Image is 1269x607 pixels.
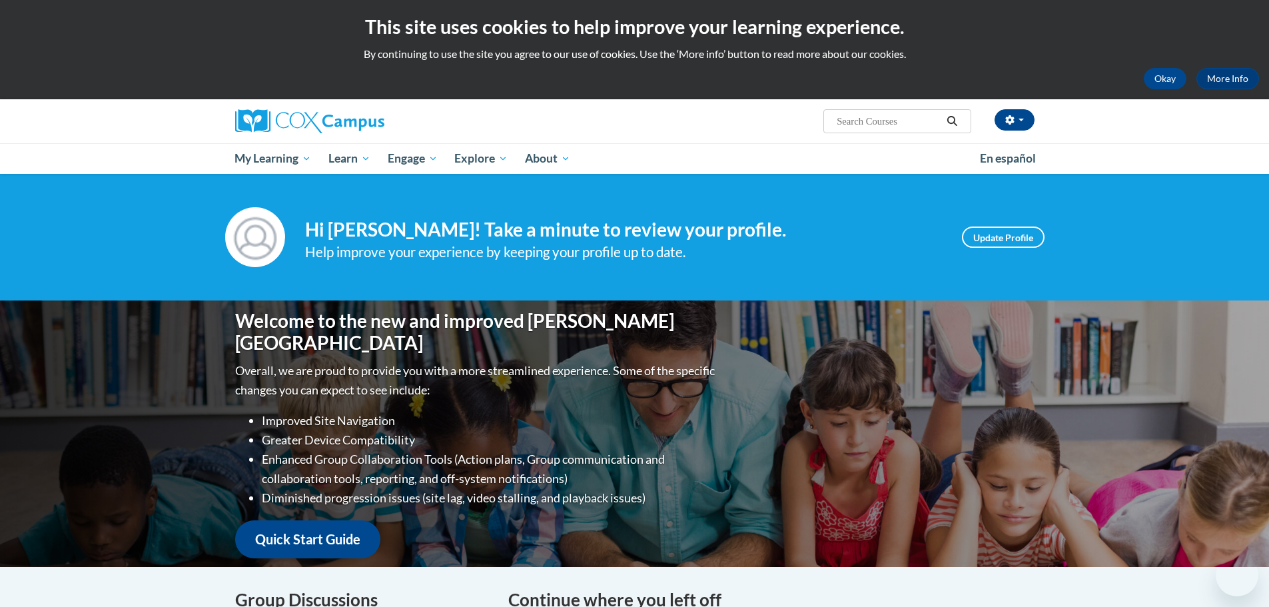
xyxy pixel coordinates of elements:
[379,143,446,174] a: Engage
[262,450,718,488] li: Enhanced Group Collaboration Tools (Action plans, Group communication and collaboration tools, re...
[235,361,718,400] p: Overall, we are proud to provide you with a more streamlined experience. Some of the specific cha...
[1196,68,1259,89] a: More Info
[320,143,379,174] a: Learn
[234,151,311,167] span: My Learning
[10,13,1259,40] h2: This site uses cookies to help improve your learning experience.
[215,143,1055,174] div: Main menu
[305,219,942,241] h4: Hi [PERSON_NAME]! Take a minute to review your profile.
[446,143,516,174] a: Explore
[525,151,570,167] span: About
[995,109,1035,131] button: Account Settings
[835,113,942,129] input: Search Courses
[262,411,718,430] li: Improved Site Navigation
[305,241,942,263] div: Help improve your experience by keeping your profile up to date.
[235,109,384,133] img: Cox Campus
[262,488,718,508] li: Diminished progression issues (site lag, video stalling, and playback issues)
[942,113,962,129] button: Search
[225,207,285,267] img: Profile Image
[262,430,718,450] li: Greater Device Compatibility
[971,145,1045,173] a: En español
[454,151,508,167] span: Explore
[1144,68,1186,89] button: Okay
[235,310,718,354] h1: Welcome to the new and improved [PERSON_NAME][GEOGRAPHIC_DATA]
[388,151,438,167] span: Engage
[980,151,1036,165] span: En español
[235,520,380,558] a: Quick Start Guide
[516,143,579,174] a: About
[10,47,1259,61] p: By continuing to use the site you agree to our use of cookies. Use the ‘More info’ button to read...
[1216,554,1258,596] iframe: Button to launch messaging window
[226,143,320,174] a: My Learning
[328,151,370,167] span: Learn
[962,227,1045,248] a: Update Profile
[235,109,488,133] a: Cox Campus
